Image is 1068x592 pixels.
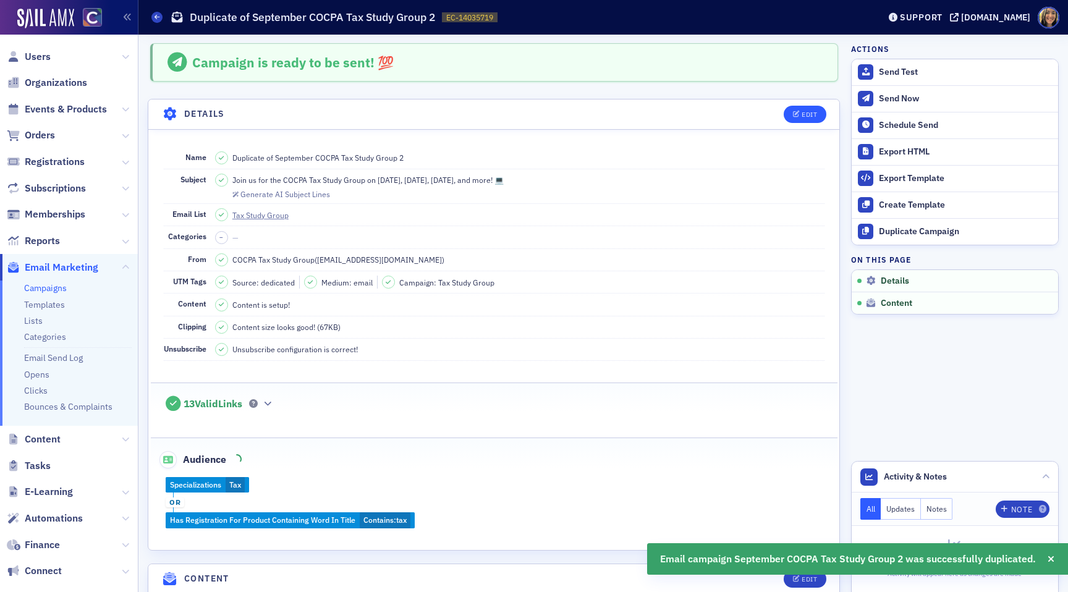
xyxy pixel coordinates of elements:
div: Edit [802,111,817,118]
span: Reports [25,234,60,248]
span: Clipping [178,321,206,331]
a: Export Template [852,165,1058,192]
button: Generate AI Subject Lines [232,188,330,199]
span: Campaign is ready to be sent! 💯 [192,54,394,71]
div: Schedule Send [879,120,1052,131]
span: COCPA Tax Study Group ( [EMAIL_ADDRESS][DOMAIN_NAME] ) [232,254,444,265]
span: Source: dedicated [232,277,295,288]
a: Memberships [7,208,85,221]
a: Email Marketing [7,261,98,274]
div: [DOMAIN_NAME] [961,12,1030,23]
a: Subscriptions [7,182,86,195]
div: Edit [802,576,817,583]
button: [DOMAIN_NAME] [950,13,1035,22]
span: Name [185,152,206,162]
span: Subject [180,174,206,184]
a: Tax Study Group [232,209,300,221]
a: Create Template [852,192,1058,218]
img: SailAMX [17,9,74,28]
span: Automations [25,512,83,525]
span: Join us for the COCPA Tax Study Group on [DATE], [DATE], [DATE], and more! 💻 [232,174,504,185]
a: Users [7,50,51,64]
a: Templates [24,299,65,310]
span: E-Learning [25,485,73,499]
a: Orders [7,129,55,142]
button: Note [996,501,1049,518]
span: EC-14035719 [446,12,493,23]
button: Send Now [852,85,1058,112]
span: Registrations [25,155,85,169]
a: Clicks [24,385,48,396]
span: Organizations [25,76,87,90]
button: Edit [784,106,826,123]
a: Automations [7,512,83,525]
span: Audience [159,451,227,468]
span: Finance [25,538,60,552]
button: Edit [784,570,826,588]
span: Users [25,50,51,64]
a: E-Learning [7,485,73,499]
img: SailAMX [83,8,102,27]
span: Categories [168,231,206,241]
div: Send Now [879,93,1052,104]
span: Email campaign September COCPA Tax Study Group 2 was successfully duplicated. [660,552,1036,567]
div: Export HTML [879,146,1052,158]
h4: On this page [851,254,1059,265]
span: Content is setup! [232,299,290,310]
span: Details [881,276,909,287]
a: Bounces & Complaints [24,401,112,412]
a: Finance [7,538,60,552]
div: Create Template [879,200,1052,211]
a: Content [7,433,61,446]
span: — [232,232,239,242]
h4: Content [184,572,229,585]
span: Connect [25,564,62,578]
div: Export Template [879,173,1052,184]
span: Campaign: Tax Study Group [399,277,494,288]
span: Activity & Notes [884,470,947,483]
button: Notes [921,498,953,520]
span: Email List [172,209,206,219]
span: From [188,254,206,264]
div: Generate AI Subject Lines [240,191,330,198]
h1: Duplicate of September COCPA Tax Study Group 2 [190,10,436,25]
span: Orders [25,129,55,142]
div: Support [900,12,943,23]
a: Lists [24,315,43,326]
div: Send Test [879,67,1052,78]
span: Email Marketing [25,261,98,274]
a: Tasks [7,459,51,473]
a: Campaigns [24,282,67,294]
h4: Actions [851,43,889,54]
span: Medium: email [321,277,373,288]
span: Memberships [25,208,85,221]
a: Email Send Log [24,352,83,363]
a: Registrations [7,155,85,169]
span: Duplicate of September COCPA Tax Study Group 2 [232,152,404,163]
button: Schedule Send [852,112,1058,138]
span: Content [178,298,206,308]
span: Subscriptions [25,182,86,195]
span: Unsubscribe [164,344,206,353]
span: Events & Products [25,103,107,116]
span: Tasks [25,459,51,473]
a: Categories [24,331,66,342]
a: Reports [7,234,60,248]
h4: Details [184,108,225,121]
button: All [860,498,881,520]
span: Content [25,433,61,446]
span: – [219,233,223,242]
a: View Homepage [74,8,102,29]
div: Note [1011,506,1032,513]
div: Duplicate Campaign [879,226,1052,237]
span: Unsubscribe configuration is correct! [232,344,358,355]
button: Send Test [852,59,1058,85]
a: Events & Products [7,103,107,116]
button: Duplicate Campaign [852,218,1058,245]
span: 13 Valid Links [184,398,242,410]
button: Updates [881,498,921,520]
span: Profile [1038,7,1059,28]
a: Connect [7,564,62,578]
a: Opens [24,369,49,380]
